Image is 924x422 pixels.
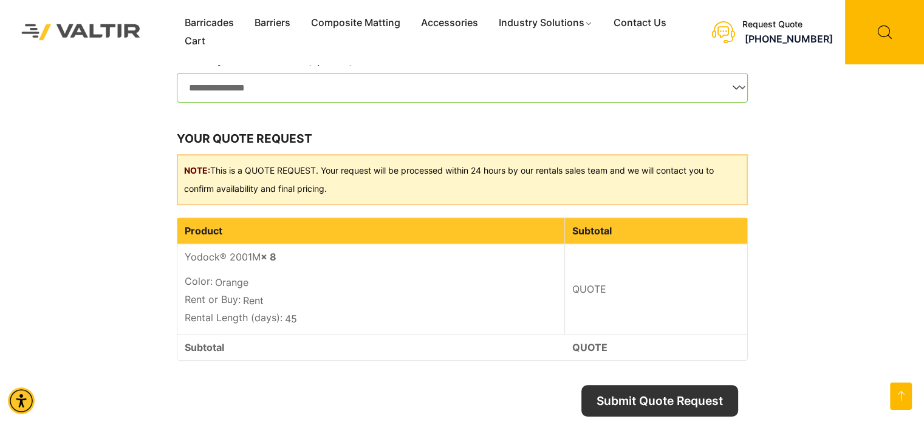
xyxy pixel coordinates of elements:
[185,292,241,307] dt: Rent or Buy:
[488,14,603,32] a: Industry Solutions
[261,251,276,263] strong: × 8
[174,14,244,32] a: Barricades
[185,274,213,288] dt: Color:
[890,383,912,410] a: Open this option
[581,385,738,417] button: Submit Quote Request
[185,274,558,292] p: Orange
[174,32,216,50] a: Cart
[177,334,566,360] th: Subtotal
[565,244,747,334] td: QUOTE
[565,218,747,244] th: Subtotal
[244,14,301,32] a: Barriers
[307,54,353,66] span: (optional)
[301,14,411,32] a: Composite Matting
[603,14,677,32] a: Contact Us
[185,310,558,328] p: 45
[565,334,747,360] td: QUOTE
[177,244,566,334] td: Yodock® 2001M
[177,130,748,148] h3: Your quote request
[742,19,833,30] div: Request Quote
[185,292,558,310] p: Rent
[742,33,833,45] span: [PHONE_NUMBER]
[184,165,210,175] b: NOTE:
[9,12,153,52] img: Valtir Rentals
[8,387,35,414] div: Accessibility Menu
[177,154,748,205] div: This is a QUOTE REQUEST. Your request will be processed within 24 hours by our rentals sales team...
[411,14,488,32] a: Accessories
[177,218,566,244] th: Product
[185,310,282,325] dt: Rental Length (days):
